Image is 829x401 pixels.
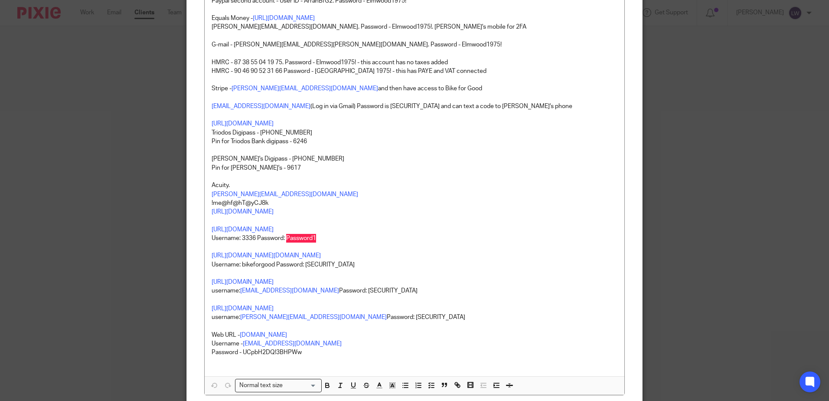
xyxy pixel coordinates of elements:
[212,14,617,23] p: Equals Money -
[212,181,617,190] p: Acuity.
[240,314,387,320] a: [PERSON_NAME][EMAIL_ADDRESS][DOMAIN_NAME]
[232,85,378,92] a: [PERSON_NAME][EMAIL_ADDRESS][DOMAIN_NAME]
[212,84,617,93] p: Stripe - and then have access to Bike for Good
[212,260,617,269] p: Username: bikeforgood Password: [SECURITY_DATA]
[212,58,617,67] p: HMRC - 87 38 55 04 19 75. Password - Elmwood1975! - this account has no taxes added
[212,137,617,146] p: Pin for Triodos Bank digipass - 6246
[212,209,274,215] a: [URL][DOMAIN_NAME]
[253,15,315,21] a: [URL][DOMAIN_NAME]
[237,381,284,390] span: Normal text size
[212,306,274,312] a: [URL][DOMAIN_NAME]
[240,288,339,294] a: [EMAIL_ADDRESS][DOMAIN_NAME]
[212,253,321,259] a: [URL][DOMAIN_NAME][DOMAIN_NAME]
[212,121,274,127] a: [URL][DOMAIN_NAME]
[212,67,617,76] p: HMRC - 90 46 90 52 31 66 Password - [GEOGRAPHIC_DATA] 1975! - this has PAYE and VAT connected
[212,331,617,366] p: Web URL - Username - Password - UCpbH2DQ!3BHPWw
[212,279,274,285] a: [URL][DOMAIN_NAME]
[212,313,617,322] p: username: Password: [SECURITY_DATA]
[212,154,617,163] p: [PERSON_NAME]'s Digipass - [PHONE_NUMBER]
[235,379,322,392] div: Search for option
[212,199,617,207] p: !me@hf@hT@yCJ8k
[212,128,617,137] p: Triodos Digipass - [PHONE_NUMBER]
[212,227,274,233] a: [URL][DOMAIN_NAME]
[212,40,617,49] p: G-mail - [PERSON_NAME][EMAIL_ADDRESS][PERSON_NAME][DOMAIN_NAME]. Password - Elmwood1975!
[212,23,617,31] p: [PERSON_NAME][EMAIL_ADDRESS][DOMAIN_NAME]. Password - Elmwood1975!. [PERSON_NAME]'s mobile for 2FA
[212,164,617,172] p: Pin for [PERSON_NAME]'s - 9617
[243,341,342,347] a: [EMAIL_ADDRESS][DOMAIN_NAME]
[212,103,310,109] a: [EMAIL_ADDRESS][DOMAIN_NAME]
[212,286,617,295] p: username: Password: [SECURITY_DATA]
[212,102,617,111] p: (Log in via Gmail) Password is [SECURITY_DATA] and can text a code to [PERSON_NAME]'s phone
[212,207,617,243] p: Username: 3336 Password: Password1
[240,332,287,338] a: [DOMAIN_NAME]
[285,381,317,390] input: Search for option
[212,191,358,197] a: [PERSON_NAME][EMAIL_ADDRESS][DOMAIN_NAME]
